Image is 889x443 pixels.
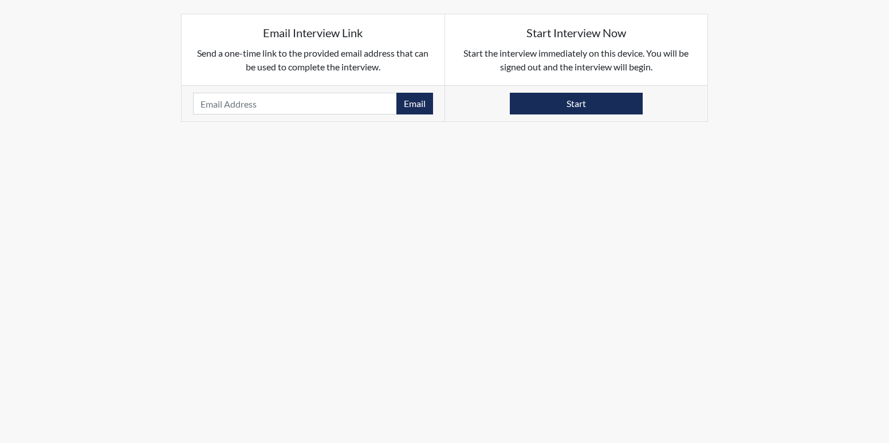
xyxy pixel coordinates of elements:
[396,93,433,114] button: Email
[193,26,433,39] h5: Email Interview Link
[510,93,643,114] button: Start
[193,93,397,114] input: Email Address
[457,26,697,39] h5: Start Interview Now
[457,46,697,74] p: Start the interview immediately on this device. You will be signed out and the interview will begin.
[193,46,433,74] p: Send a one-time link to the provided email address that can be used to complete the interview.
